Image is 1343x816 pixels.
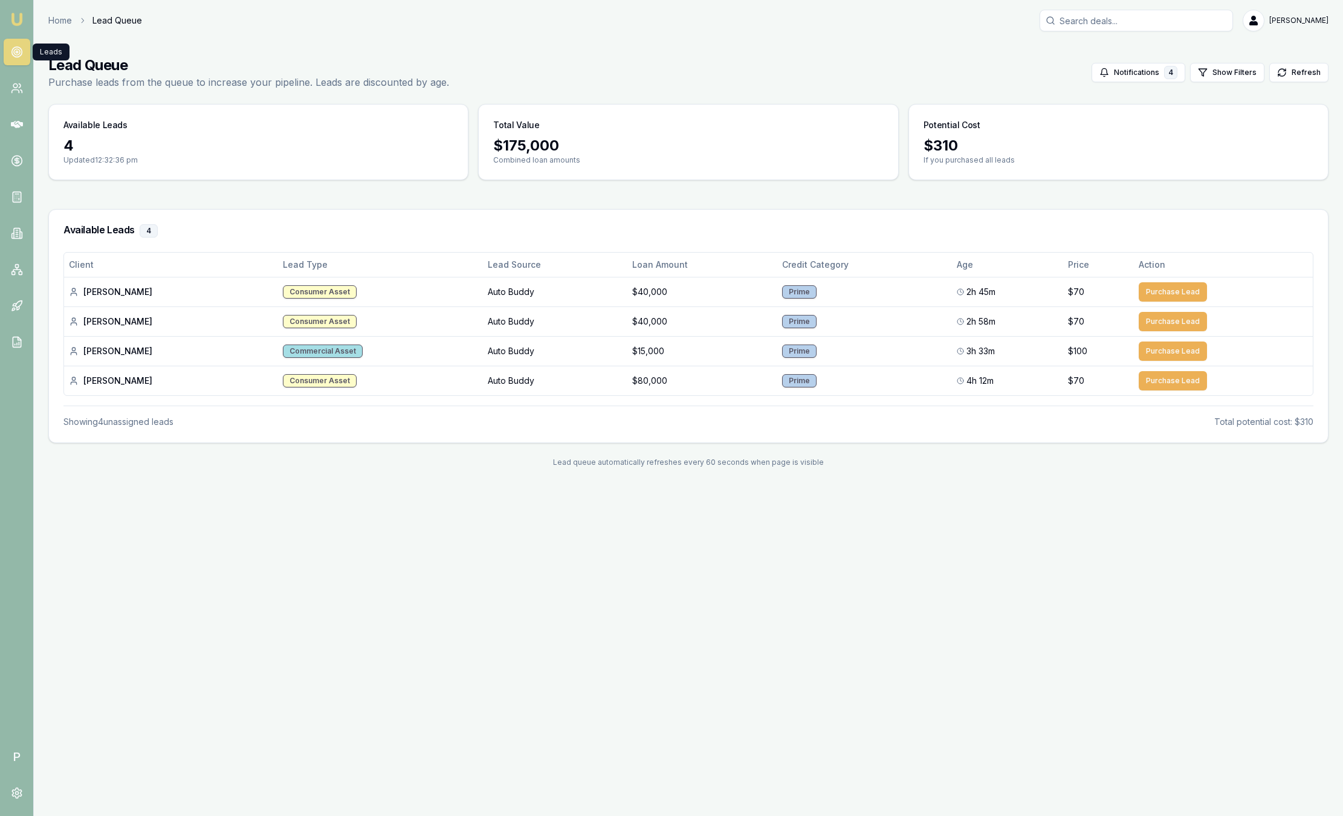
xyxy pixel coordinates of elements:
[33,44,70,60] div: Leads
[483,277,627,306] td: Auto Buddy
[627,336,777,366] td: $15,000
[483,336,627,366] td: Auto Buddy
[48,458,1328,467] div: Lead queue automatically refreshes every 60 seconds when page is visible
[92,15,142,27] span: Lead Queue
[627,366,777,395] td: $80,000
[1040,10,1233,31] input: Search deals
[283,315,357,328] div: Consumer Asset
[483,306,627,336] td: Auto Buddy
[924,136,1313,155] div: $ 310
[493,136,883,155] div: $ 175,000
[69,286,273,298] div: [PERSON_NAME]
[69,316,273,328] div: [PERSON_NAME]
[627,253,777,277] th: Loan Amount
[64,253,278,277] th: Client
[493,155,883,165] p: Combined loan amounts
[63,155,453,165] p: Updated 12:32:36 pm
[777,253,952,277] th: Credit Category
[283,374,357,387] div: Consumer Asset
[48,15,72,27] a: Home
[627,306,777,336] td: $40,000
[63,416,173,428] div: Showing 4 unassigned lead s
[782,345,817,358] div: Prime
[1139,371,1207,390] button: Purchase Lead
[1063,253,1134,277] th: Price
[4,743,30,770] span: P
[48,75,449,89] p: Purchase leads from the queue to increase your pipeline. Leads are discounted by age.
[1092,63,1185,82] button: Notifications4
[782,285,817,299] div: Prime
[63,224,1313,238] h3: Available Leads
[627,277,777,306] td: $40,000
[48,56,449,75] h1: Lead Queue
[1134,253,1313,277] th: Action
[493,119,539,131] h3: Total Value
[924,119,980,131] h3: Potential Cost
[1214,416,1313,428] div: Total potential cost: $310
[1139,312,1207,331] button: Purchase Lead
[483,253,627,277] th: Lead Source
[283,285,357,299] div: Consumer Asset
[966,375,994,387] span: 4h 12m
[1068,345,1087,357] span: $100
[952,253,1063,277] th: Age
[1164,66,1177,79] div: 4
[924,155,1313,165] p: If you purchased all leads
[966,345,995,357] span: 3h 33m
[140,224,158,238] div: 4
[10,12,24,27] img: emu-icon-u.png
[1068,316,1084,328] span: $70
[63,136,453,155] div: 4
[69,375,273,387] div: [PERSON_NAME]
[966,286,995,298] span: 2h 45m
[48,15,142,27] nav: breadcrumb
[1068,375,1084,387] span: $70
[966,316,995,328] span: 2h 58m
[782,374,817,387] div: Prime
[483,366,627,395] td: Auto Buddy
[1269,63,1328,82] button: Refresh
[69,345,273,357] div: [PERSON_NAME]
[1139,342,1207,361] button: Purchase Lead
[1139,282,1207,302] button: Purchase Lead
[63,119,128,131] h3: Available Leads
[283,345,363,358] div: Commercial Asset
[278,253,484,277] th: Lead Type
[1068,286,1084,298] span: $70
[782,315,817,328] div: Prime
[1190,63,1264,82] button: Show Filters
[1269,16,1328,25] span: [PERSON_NAME]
